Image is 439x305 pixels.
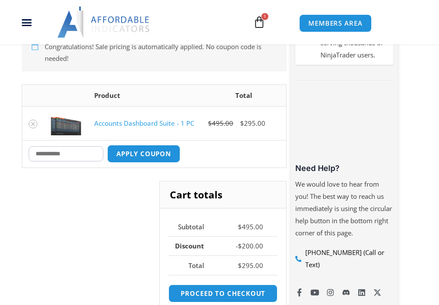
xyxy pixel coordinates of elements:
span: $ [240,119,244,127]
button: Apply coupon [107,145,180,163]
h3: Need Help? [295,163,393,173]
div: Menu Toggle [5,14,48,30]
div: Congratulations! Sale pricing is automatically applied. No coupon code is needed! [22,33,287,72]
th: Total [168,255,218,275]
th: Total [201,85,286,106]
a: 1 [240,10,278,35]
h2: Cart totals [160,181,286,208]
th: Discount [168,236,218,256]
span: $ [238,241,242,250]
bdi: 295.00 [238,261,263,270]
span: We would love to hear from you! The best way to reach us immediately is using the circular help b... [295,180,392,237]
span: 1 [261,13,268,20]
span: $ [238,261,242,270]
a: Accounts Dashboard Suite - 1 PC [94,119,194,127]
bdi: 495.00 [208,119,233,127]
span: MEMBERS AREA [308,20,363,27]
a: Remove Accounts Dashboard Suite - 1 PC from cart [29,120,37,128]
a: Proceed to checkout [168,285,277,302]
th: Product [88,85,201,106]
iframe: Customer reviews powered by Trustpilot [295,96,393,161]
bdi: 200.00 [238,241,263,250]
bdi: 495.00 [238,222,263,231]
th: Subtotal [168,217,218,236]
span: - [236,241,238,250]
bdi: 295.00 [240,119,265,127]
a: MEMBERS AREA [299,14,372,32]
span: $ [208,119,212,127]
img: LogoAI | Affordable Indicators – NinjaTrader [57,7,151,38]
span: $ [238,222,242,231]
img: Screenshot 2024-08-26 155710eeeee | Affordable Indicators – NinjaTrader [51,111,81,136]
span: [PHONE_NUMBER] (Call or Text) [303,247,393,271]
